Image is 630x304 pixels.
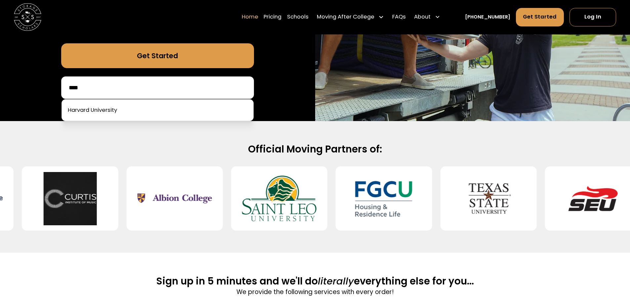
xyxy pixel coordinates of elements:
img: Curtis Institute of Music [33,172,107,225]
img: Albion College [138,172,212,225]
a: Pricing [264,8,281,27]
span: literally [318,274,354,288]
p: We provide the following services with every order! [156,287,474,297]
a: Get Started [516,8,564,26]
div: About [411,8,443,27]
div: Moving After College [317,13,374,22]
h2: Sign up in 5 minutes and we'll do everything else for you... [156,275,474,287]
h2: Official Moving Partners of: [95,143,535,155]
div: Moving After College [314,8,387,27]
a: Log In [569,8,616,26]
img: Florida Gulf Coast University [347,172,421,225]
a: Get Started [61,43,254,68]
img: Storage Scholars main logo [14,3,41,31]
a: Schools [287,8,309,27]
img: Saint Leo University [242,172,316,225]
a: Home [242,8,258,27]
div: About [414,13,431,22]
a: [PHONE_NUMBER] [465,14,510,21]
a: FAQs [392,8,406,27]
img: Texas State University [451,172,525,225]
